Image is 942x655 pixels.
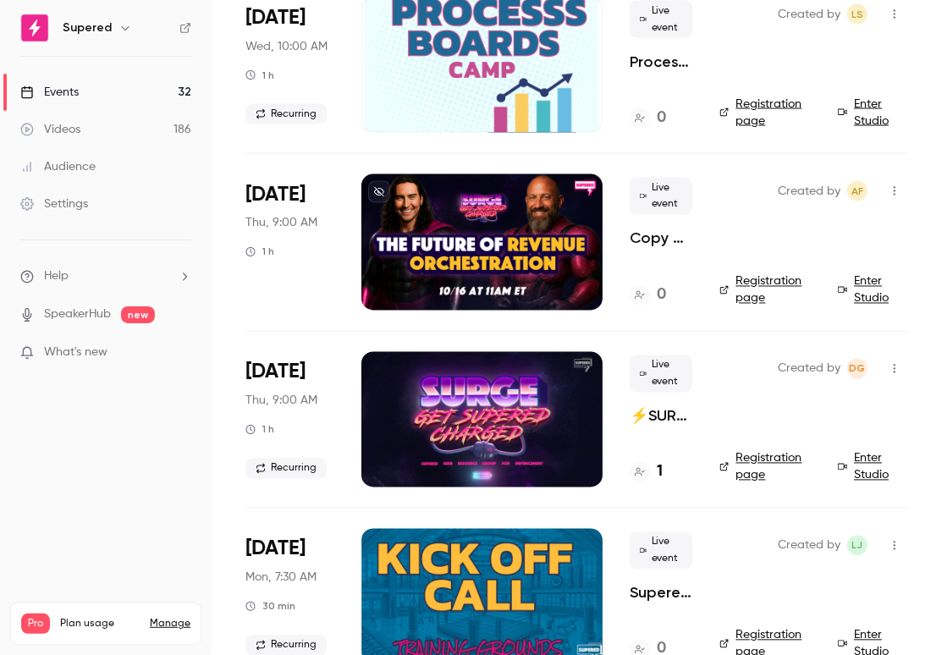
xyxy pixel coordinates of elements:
span: Live event [630,532,692,570]
span: DG [850,359,866,379]
span: [DATE] [245,4,306,31]
div: 30 min [245,600,295,614]
div: 1 h [245,423,274,437]
a: Enter Studio [838,273,908,307]
span: Thu, 9:00 AM [245,393,317,410]
div: 1 h [245,69,274,82]
h4: 0 [657,284,666,307]
span: Created by [778,181,840,201]
span: Recurring [245,459,327,479]
div: Audience [20,158,96,175]
span: Recurring [245,104,327,124]
a: Registration page [719,96,818,129]
span: Lindsey Smith [847,4,868,25]
span: What's new [44,344,107,361]
span: LS [851,4,863,25]
span: Lindsay John [847,536,868,556]
div: Settings [20,195,88,212]
div: Events [20,84,79,101]
a: 1 [630,461,663,484]
a: Registration page [719,273,818,307]
div: 1 h [245,245,274,259]
span: Thu, 9:00 AM [245,215,317,232]
h4: 0 [657,107,666,129]
span: Created by [778,536,840,556]
span: Ashley Freter [847,181,868,201]
h4: 1 [657,461,663,484]
span: LJ [852,536,863,556]
a: Copy of The Future of Revenue Orchestration [630,228,692,249]
h6: Supered [63,19,112,36]
div: Videos [20,121,80,138]
span: Wed, 10:00 AM [245,38,328,55]
img: Supered [21,14,48,41]
span: [DATE] [245,181,306,208]
a: ⚡️SURGE⚡️: Supered User Resource Group for Enforcement [630,406,692,427]
a: 0 [630,284,666,307]
a: 0 [630,107,666,129]
span: Live event [630,355,692,393]
span: Created by [778,4,840,25]
span: D'Ana Guiloff [847,359,868,379]
span: new [121,306,155,323]
li: help-dropdown-opener [20,267,191,285]
span: Live event [630,178,692,215]
a: Enter Studio [838,450,908,484]
span: [DATE] [245,536,306,563]
span: Created by [778,359,840,379]
span: Pro [21,614,50,634]
span: Live event [630,1,692,38]
div: Oct 30 Thu, 9:00 AM (America/Denver) [245,174,334,310]
span: Help [44,267,69,285]
div: Oct 30 Thu, 11:00 AM (America/New York) [245,352,334,487]
span: [DATE] [245,359,306,386]
a: Manage [150,617,190,630]
span: Mon, 7:30 AM [245,570,317,586]
a: SpeakerHub [44,305,111,323]
a: Process Boards Camp [630,52,692,72]
a: Registration page [719,450,818,484]
a: Enter Studio [838,96,908,129]
a: Supered Operator Certification ⚡️via⚡️ Training Grounds: Kickoff Call [630,583,692,603]
span: AF [851,181,863,201]
span: Plan usage [60,617,140,630]
iframe: Noticeable Trigger [171,345,191,361]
